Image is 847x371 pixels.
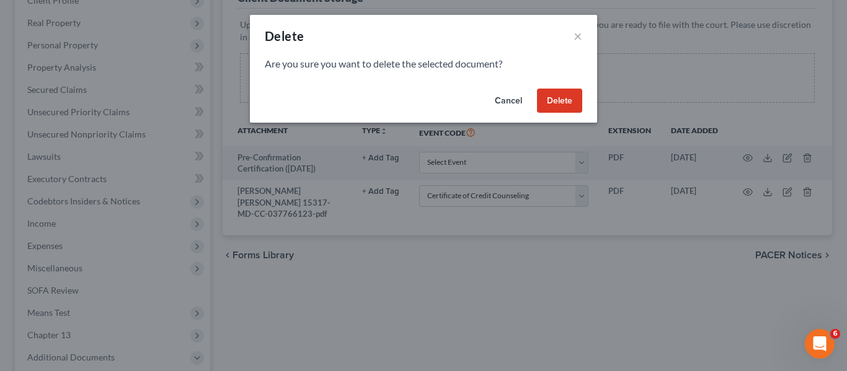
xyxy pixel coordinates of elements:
[537,89,582,113] button: Delete
[265,27,304,45] div: Delete
[485,89,532,113] button: Cancel
[265,57,582,71] p: Are you sure you want to delete the selected document?
[805,329,835,359] iframe: Intercom live chat
[574,28,582,43] button: ×
[830,329,840,339] span: 6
